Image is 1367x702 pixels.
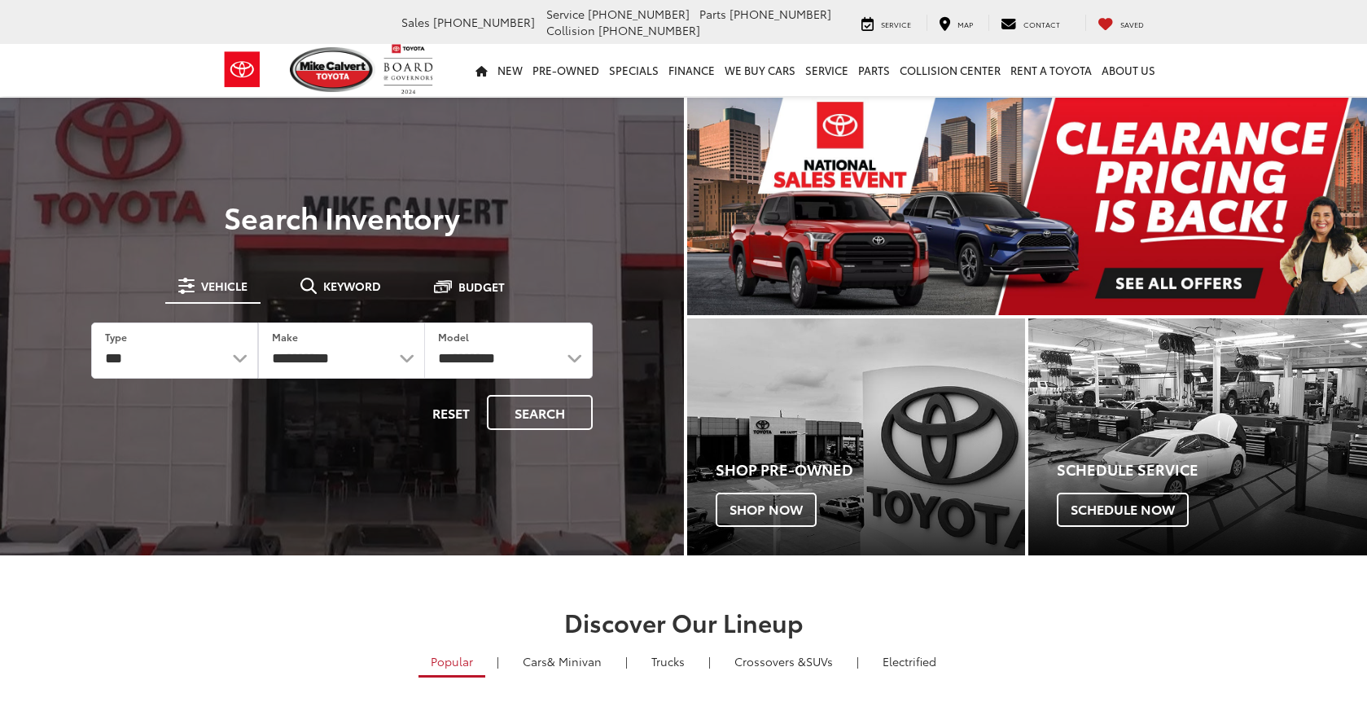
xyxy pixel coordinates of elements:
a: Service [800,44,853,96]
a: Collision Center [895,44,1006,96]
span: Crossovers & [734,653,806,669]
h2: Discover Our Lineup [110,608,1258,635]
a: About Us [1097,44,1160,96]
a: Rent a Toyota [1006,44,1097,96]
div: Toyota [687,318,1026,555]
img: Toyota [212,43,273,96]
a: Map [927,15,985,31]
a: Popular [418,647,485,678]
a: Parts [853,44,895,96]
label: Make [272,330,298,344]
span: Service [546,6,585,22]
a: Shop Pre-Owned Shop Now [687,318,1026,555]
span: Schedule Now [1057,493,1189,527]
button: Reset [418,395,484,430]
a: New [493,44,528,96]
li: | [852,653,863,669]
li: | [621,653,632,669]
span: [PHONE_NUMBER] [588,6,690,22]
a: Cars [510,647,614,675]
span: Keyword [323,280,381,292]
a: WE BUY CARS [720,44,800,96]
span: Parts [699,6,726,22]
span: Budget [458,281,505,292]
span: [PHONE_NUMBER] [730,6,831,22]
a: Home [471,44,493,96]
a: Electrified [870,647,949,675]
li: | [493,653,503,669]
label: Type [105,330,127,344]
span: Saved [1120,19,1144,29]
img: Mike Calvert Toyota [290,47,376,92]
span: [PHONE_NUMBER] [598,22,700,38]
span: Service [881,19,911,29]
a: Finance [664,44,720,96]
a: Service [849,15,923,31]
span: [PHONE_NUMBER] [433,14,535,30]
li: | [704,653,715,669]
a: SUVs [722,647,845,675]
button: Search [487,395,593,430]
h4: Shop Pre-Owned [716,462,1026,478]
span: Vehicle [201,280,248,292]
span: Contact [1023,19,1060,29]
a: Trucks [639,647,697,675]
span: & Minivan [547,653,602,669]
span: Sales [401,14,430,30]
label: Model [438,330,469,344]
span: Shop Now [716,493,817,527]
a: Pre-Owned [528,44,604,96]
span: Map [957,19,973,29]
div: Toyota [1028,318,1367,555]
a: Specials [604,44,664,96]
a: My Saved Vehicles [1085,15,1156,31]
h3: Search Inventory [68,200,616,233]
a: Contact [988,15,1072,31]
a: Schedule Service Schedule Now [1028,318,1367,555]
span: Collision [546,22,595,38]
h4: Schedule Service [1057,462,1367,478]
